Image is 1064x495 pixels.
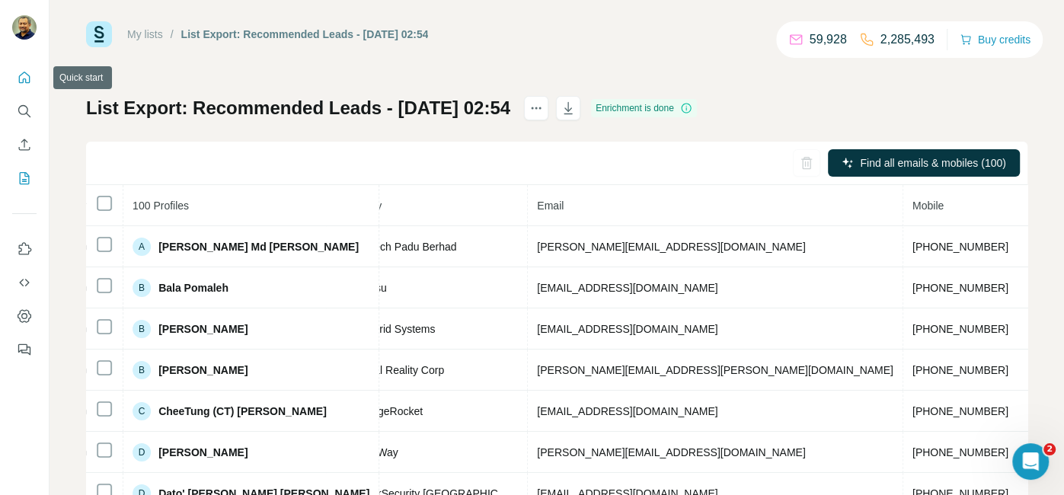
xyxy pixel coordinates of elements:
button: Use Surfe API [12,269,37,296]
span: [PERSON_NAME][EMAIL_ADDRESS][DOMAIN_NAME] [537,241,805,253]
a: My lists [127,28,163,40]
li: / [171,27,174,42]
span: [PERSON_NAME] Md [PERSON_NAME] [158,239,359,254]
span: Digital Reality Corp [353,362,444,378]
span: [PHONE_NUMBER] [912,364,1008,376]
button: Search [12,97,37,125]
span: EngageRocket [353,404,423,419]
iframe: Intercom live chat [1012,443,1049,480]
span: [PERSON_NAME] [158,321,248,337]
div: List Export: Recommended Leads - [DATE] 02:54 [181,27,429,42]
img: Surfe Logo [86,21,112,47]
span: 100 Profiles [133,200,189,212]
div: B [133,361,151,379]
div: D [133,443,151,461]
button: Dashboard [12,302,37,330]
button: Buy credits [960,29,1030,50]
button: Feedback [12,336,37,363]
span: [EMAIL_ADDRESS][DOMAIN_NAME] [537,405,717,417]
div: A [133,238,151,256]
div: B [133,320,151,338]
p: 59,928 [810,30,847,49]
span: Mobile [912,200,944,212]
button: Quick start [12,64,37,91]
img: Avatar [12,15,37,40]
span: [PERSON_NAME] [158,445,248,460]
button: Find all emails & mobiles (100) [828,149,1020,177]
span: HeiTech Padu Berhad [353,239,456,254]
button: Enrich CSV [12,131,37,158]
span: Find all emails & mobiles (100) [860,155,1005,171]
span: [EMAIL_ADDRESS][DOMAIN_NAME] [537,282,717,294]
button: Use Surfe on LinkedIn [12,235,37,263]
button: actions [524,96,548,120]
span: [PHONE_NUMBER] [912,241,1008,253]
div: C [133,402,151,420]
div: Enrichment is done [591,99,697,117]
h1: List Export: Recommended Leads - [DATE] 02:54 [86,96,510,120]
span: [PERSON_NAME][EMAIL_ADDRESS][PERSON_NAME][DOMAIN_NAME] [537,364,893,376]
span: Bala Pomaleh [158,280,228,295]
span: Email [537,200,564,212]
span: [PHONE_NUMBER] [912,323,1008,335]
button: My lists [12,164,37,192]
p: 2,285,493 [880,30,935,49]
div: B [133,279,151,297]
span: [PHONE_NUMBER] [912,282,1008,294]
span: CheeTung (CT) [PERSON_NAME] [158,404,327,419]
span: [PERSON_NAME][EMAIL_ADDRESS][DOMAIN_NAME] [537,446,805,458]
span: [EMAIL_ADDRESS][DOMAIN_NAME] [537,323,717,335]
span: [PERSON_NAME] [158,362,248,378]
span: ExaGrid Systems [353,321,435,337]
span: 2 [1043,443,1056,455]
span: [PHONE_NUMBER] [912,446,1008,458]
span: [PHONE_NUMBER] [912,405,1008,417]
